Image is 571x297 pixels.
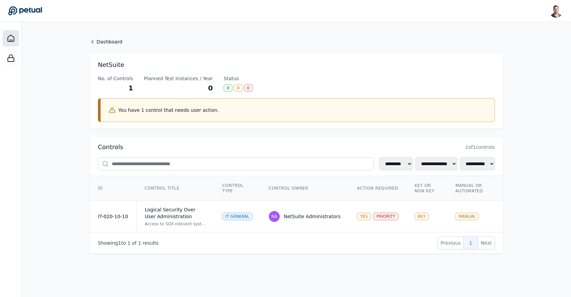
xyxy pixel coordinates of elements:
[3,50,19,66] a: SOC
[284,213,341,220] div: NetSuite Administrators
[478,237,495,249] button: Next
[495,176,542,201] th: Last Testing Date
[224,75,253,82] div: Status
[437,237,464,249] button: Previous
[90,201,136,232] td: IT-020-10-10
[244,84,253,92] div: 0
[214,176,261,201] th: Control Type
[90,38,503,45] a: Dashboard
[138,240,141,246] span: 1
[118,240,121,246] span: 1
[3,30,19,47] a: Dashboard
[98,240,158,246] p: Showing to of results
[271,214,277,219] span: NA
[144,75,213,82] div: Planned Test Instances / Year
[374,213,398,220] div: PRIORITY
[118,107,219,113] p: You have 1 control that needs user action.
[98,60,495,70] h1: NetSuite
[222,213,253,220] div: IT General
[145,206,206,220] div: Logical Security Over User Administration
[224,84,232,92] div: 0
[463,237,478,249] button: 1
[437,237,495,249] nav: Pagination
[234,84,243,92] div: 0
[357,213,371,220] div: YES
[465,144,495,151] span: 1 of 1 controls
[98,75,133,82] div: No. of Controls
[549,4,563,18] img: Snir Kodesh
[455,213,479,220] div: MANUAL
[261,176,349,201] th: Control Owner
[144,186,179,191] span: Control Title
[98,83,133,93] div: 1
[8,6,42,16] a: Go to Dashboard
[503,213,534,220] div: n/a
[447,176,495,201] th: Manual or Automated
[127,240,131,246] span: 1
[144,83,213,93] div: 0
[98,142,123,152] h2: Controls
[415,213,429,220] div: KEY
[406,176,447,201] th: Key or Non Key
[98,186,103,191] span: ID
[145,221,206,227] div: Access to SOX relevant systems/applications/databases is requested by users, approved by appropri...
[349,176,406,201] th: Action Required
